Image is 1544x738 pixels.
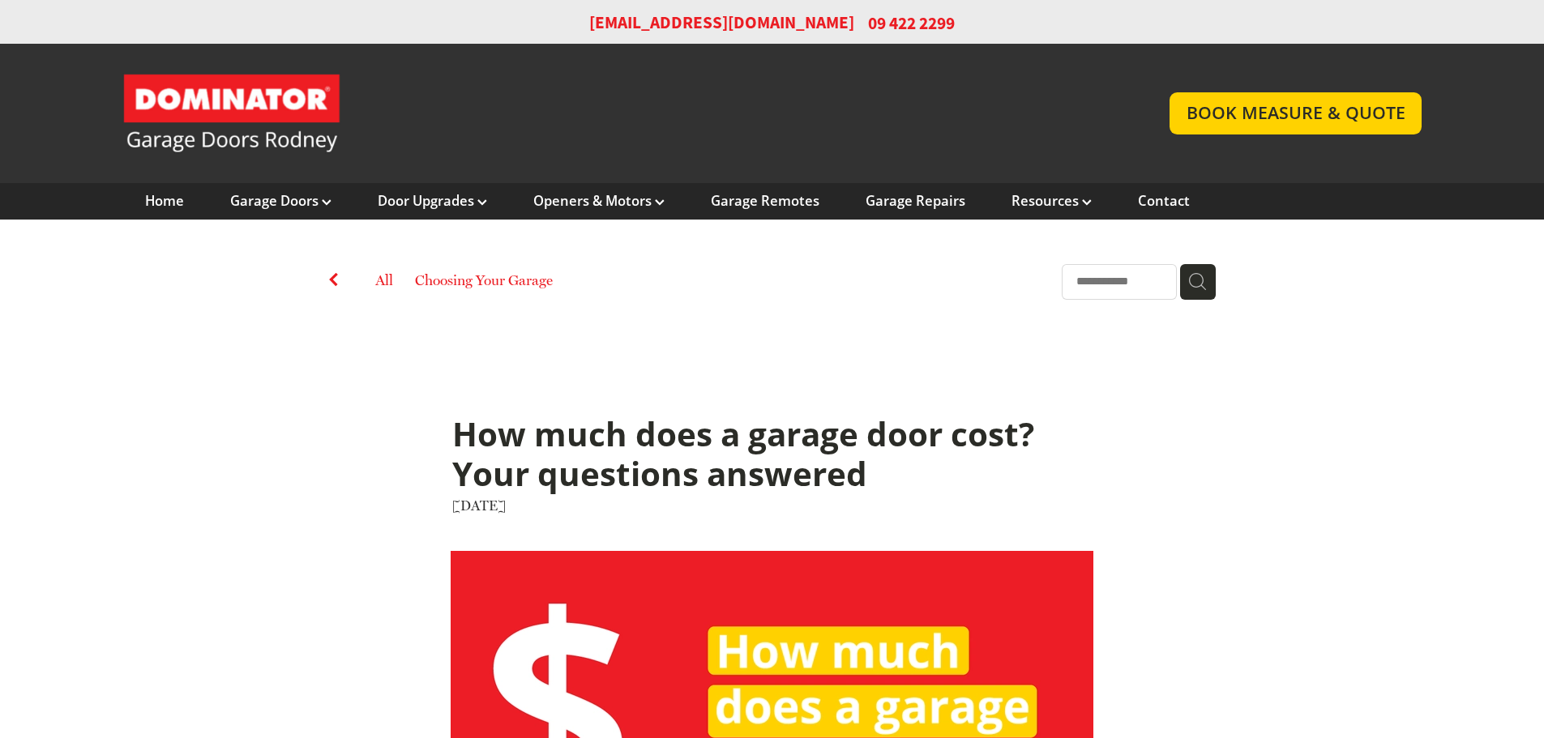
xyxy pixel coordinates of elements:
h1: How much does a garage door cost? Your questions answered [452,415,1092,495]
a: Choosing Your Garage [415,270,553,296]
a: Openers & Motors [533,192,665,210]
div: [DATE] [452,495,1092,516]
a: Garage Doors [230,192,331,210]
a: [EMAIL_ADDRESS][DOMAIN_NAME] [589,11,854,35]
span: 09 422 2299 [868,11,955,35]
a: Home [145,192,184,210]
a: Garage Repairs [866,192,965,210]
a: Door Upgrades [378,192,487,210]
a: Garage Door and Secure Access Solutions homepage [122,73,1138,154]
a: Garage Remotes [711,192,819,210]
a: Contact [1138,192,1190,210]
a: All [375,271,393,288]
a: BOOK MEASURE & QUOTE [1170,92,1422,134]
a: Resources [1012,192,1092,210]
